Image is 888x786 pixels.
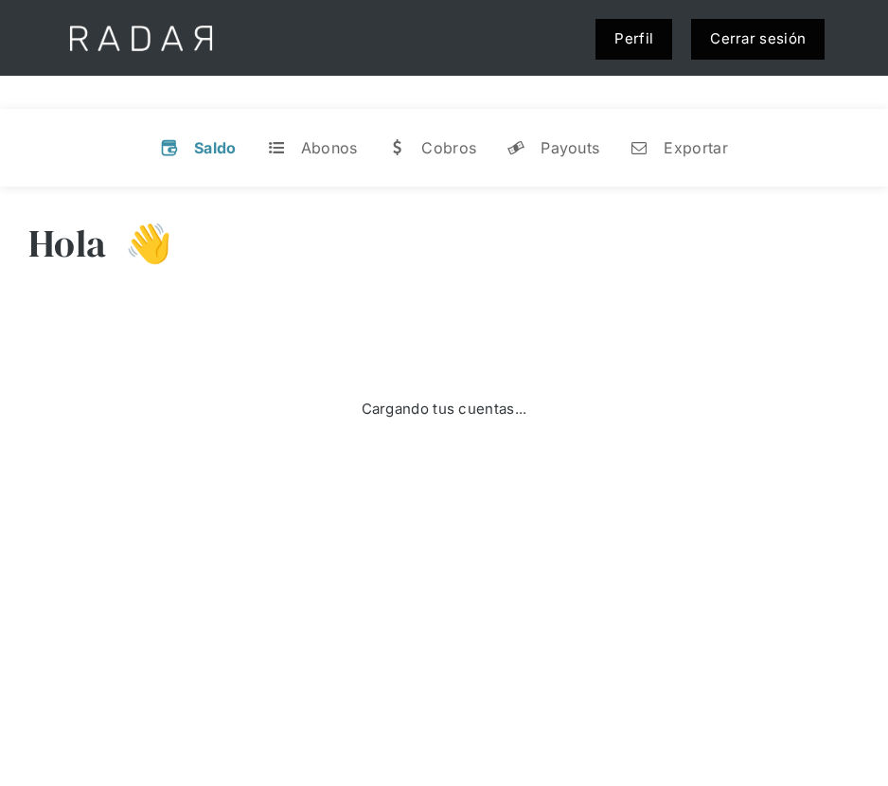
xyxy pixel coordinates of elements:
[106,220,172,267] h3: 👋
[664,138,727,157] div: Exportar
[362,399,527,420] div: Cargando tus cuentas...
[595,19,672,60] a: Perfil
[421,138,476,157] div: Cobros
[387,138,406,157] div: w
[28,220,106,267] h3: Hola
[630,138,648,157] div: n
[194,138,237,157] div: Saldo
[541,138,599,157] div: Payouts
[691,19,825,60] a: Cerrar sesión
[267,138,286,157] div: t
[160,138,179,157] div: v
[506,138,525,157] div: y
[301,138,358,157] div: Abonos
